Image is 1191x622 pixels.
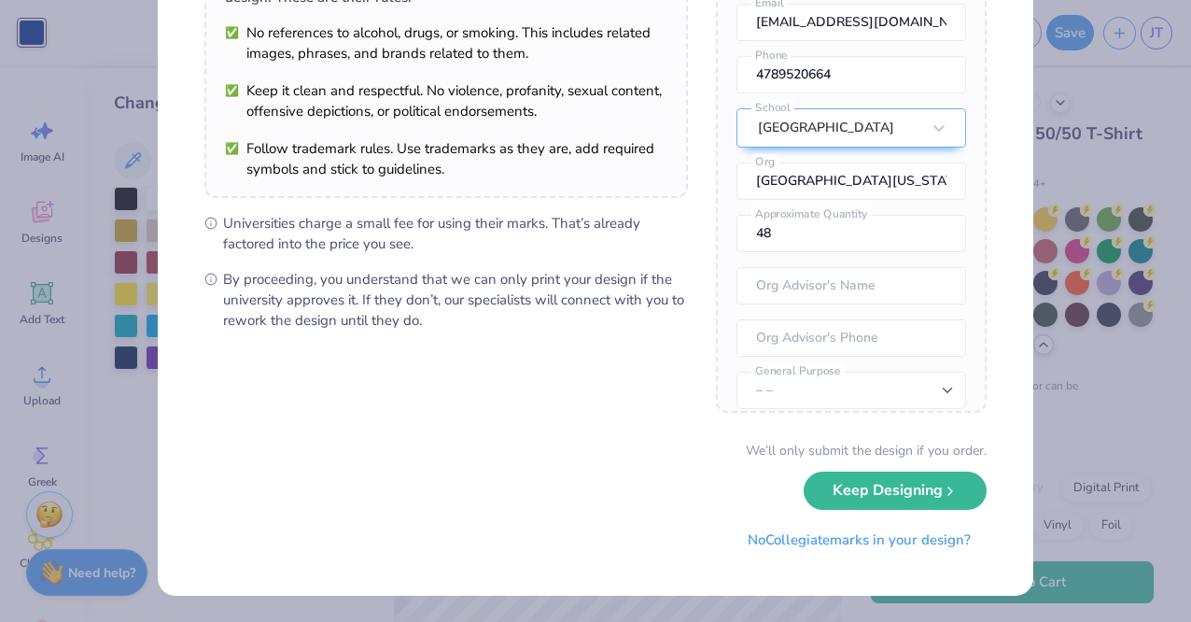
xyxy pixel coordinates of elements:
[225,138,667,179] li: Follow trademark rules. Use trademarks as they are, add required symbols and stick to guidelines.
[736,319,966,357] input: Org Advisor's Phone
[732,521,987,559] button: NoCollegiatemarks in your design?
[804,472,987,510] button: Keep Designing
[225,22,667,64] li: No references to alcohol, drugs, or smoking. This includes related images, phrases, and brands re...
[225,80,667,121] li: Keep it clean and respectful. No violence, profanity, sexual content, offensive depictions, or po...
[746,441,987,460] div: We’ll only submit the design if you order.
[736,163,966,200] input: Org
[736,215,966,252] input: Approximate Quantity
[223,213,688,254] span: Universities charge a small fee for using their marks. That’s already factored into the price you...
[736,56,966,93] input: Phone
[223,269,688,331] span: By proceeding, you understand that we can only print your design if the university approves it. I...
[736,267,966,304] input: Org Advisor's Name
[736,4,966,41] input: Email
